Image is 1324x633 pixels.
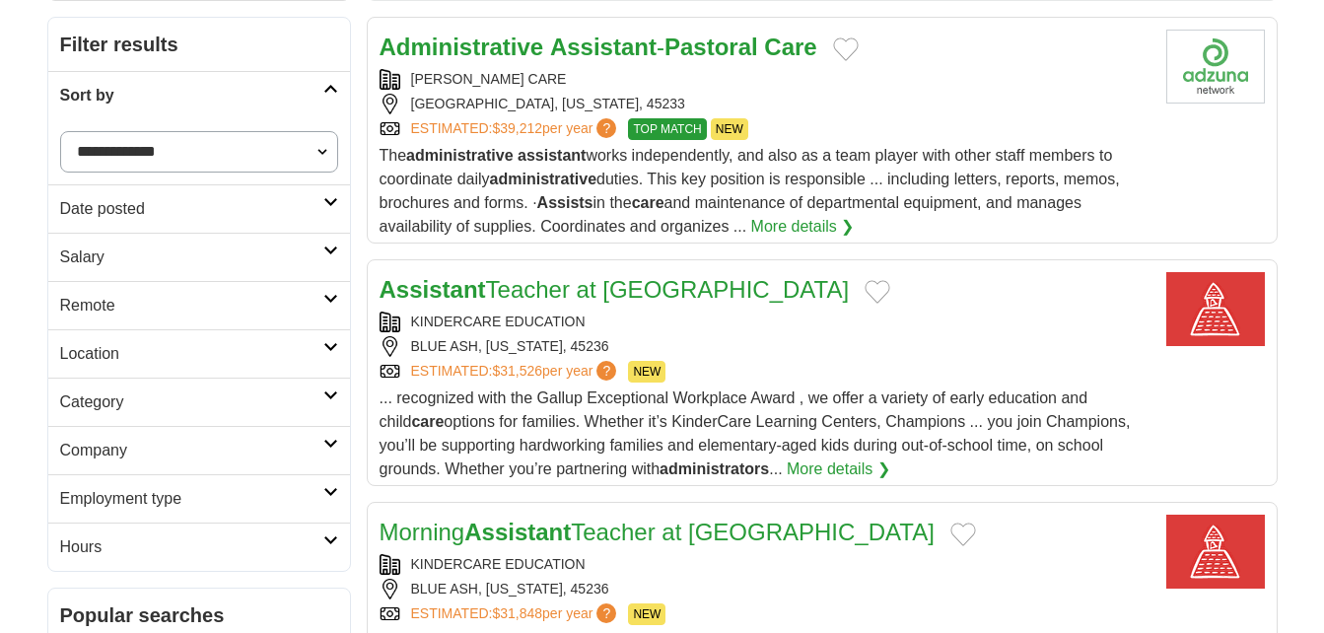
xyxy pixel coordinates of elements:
[60,197,323,221] h2: Date posted
[48,281,350,329] a: Remote
[380,519,935,545] a: MorningAssistantTeacher at [GEOGRAPHIC_DATA]
[628,361,665,383] span: NEW
[751,215,855,239] a: More details ❯
[1166,30,1265,104] img: Company logo
[380,276,850,303] a: AssistantTeacher at [GEOGRAPHIC_DATA]
[464,519,571,545] strong: Assistant
[490,171,596,187] strong: administrative
[632,194,664,211] strong: care
[380,69,1150,90] div: [PERSON_NAME] CARE
[550,34,657,60] strong: Assistant
[492,605,542,621] span: $31,848
[411,314,586,329] a: KINDERCARE EDUCATION
[950,523,976,546] button: Add to favorite jobs
[628,118,706,140] span: TOP MATCH
[60,84,323,107] h2: Sort by
[628,603,665,625] span: NEW
[60,600,338,630] h2: Popular searches
[660,460,769,477] strong: administrators
[48,474,350,523] a: Employment type
[411,556,586,572] a: KINDERCARE EDUCATION
[380,94,1150,114] div: [GEOGRAPHIC_DATA], [US_STATE], 45233
[380,389,1131,477] span: ... recognized with the Gallup Exceptional Workplace Award , we offer a variety of early educatio...
[48,233,350,281] a: Salary
[60,342,323,366] h2: Location
[787,457,890,481] a: More details ❯
[48,378,350,426] a: Category
[48,329,350,378] a: Location
[48,184,350,233] a: Date posted
[492,363,542,379] span: $31,526
[537,194,593,211] strong: Assists
[48,523,350,571] a: Hours
[60,439,323,462] h2: Company
[1166,515,1265,589] img: KinderCare Education logo
[60,535,323,559] h2: Hours
[380,276,486,303] strong: Assistant
[48,18,350,71] h2: Filter results
[380,34,817,60] a: Administrative Assistant-Pastoral Care
[406,147,513,164] strong: administrative
[380,336,1150,357] div: BLUE ASH, [US_STATE], 45236
[518,147,586,164] strong: assistant
[411,603,621,625] a: ESTIMATED:$31,848per year?
[60,487,323,511] h2: Employment type
[60,390,323,414] h2: Category
[596,118,616,138] span: ?
[60,294,323,317] h2: Remote
[833,37,859,61] button: Add to favorite jobs
[711,118,748,140] span: NEW
[664,34,758,60] strong: Pastoral
[380,34,544,60] strong: Administrative
[380,579,1150,599] div: BLUE ASH, [US_STATE], 45236
[60,246,323,269] h2: Salary
[411,118,621,140] a: ESTIMATED:$39,212per year?
[380,147,1120,235] span: The works independently, and also as a team player with other staff members to coordinate daily d...
[1166,272,1265,346] img: KinderCare Education logo
[596,603,616,623] span: ?
[48,426,350,474] a: Company
[48,71,350,119] a: Sort by
[596,361,616,381] span: ?
[411,361,621,383] a: ESTIMATED:$31,526per year?
[865,280,890,304] button: Add to favorite jobs
[411,413,444,430] strong: care
[492,120,542,136] span: $39,212
[764,34,816,60] strong: Care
